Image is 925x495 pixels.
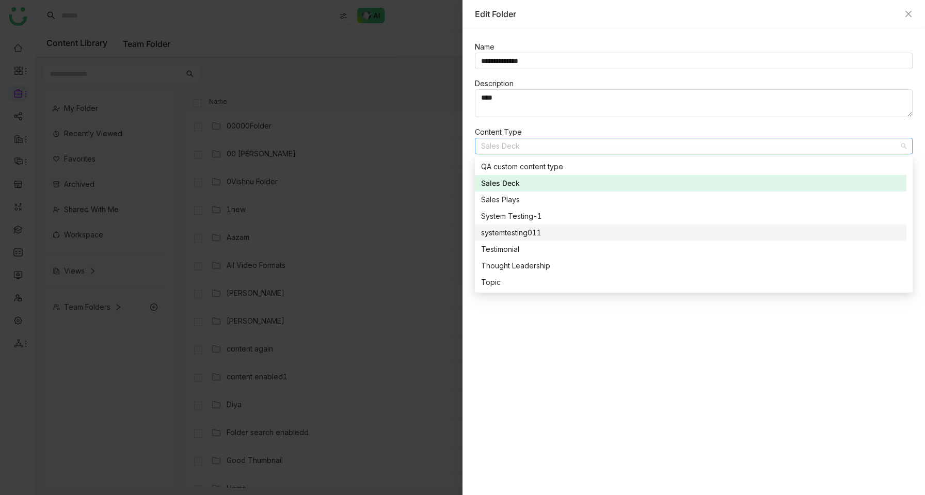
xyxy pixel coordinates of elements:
[475,274,906,291] nz-option-item: Topic
[481,194,900,205] div: Sales Plays
[904,10,913,18] button: Close
[481,227,900,238] div: systemtesting011
[475,191,906,208] nz-option-item: Sales Plays
[481,277,900,288] div: Topic
[481,260,900,272] div: Thought Leadership
[481,178,900,189] div: Sales Deck
[475,225,906,241] nz-option-item: systemtesting011
[481,161,900,172] div: QA custom content type
[481,211,900,222] div: System Testing-1
[475,258,906,274] nz-option-item: Thought Leadership
[475,126,527,138] label: Content Type
[481,138,906,154] nz-select-item: Sales Deck
[475,175,906,191] nz-option-item: Sales Deck
[475,41,500,53] label: Name
[481,244,900,255] div: Testimonial
[475,241,906,258] nz-option-item: Testimonial
[475,8,899,20] div: Edit Folder
[475,158,906,175] nz-option-item: QA custom content type
[475,208,906,225] nz-option-item: System Testing-1
[475,78,519,89] label: Description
